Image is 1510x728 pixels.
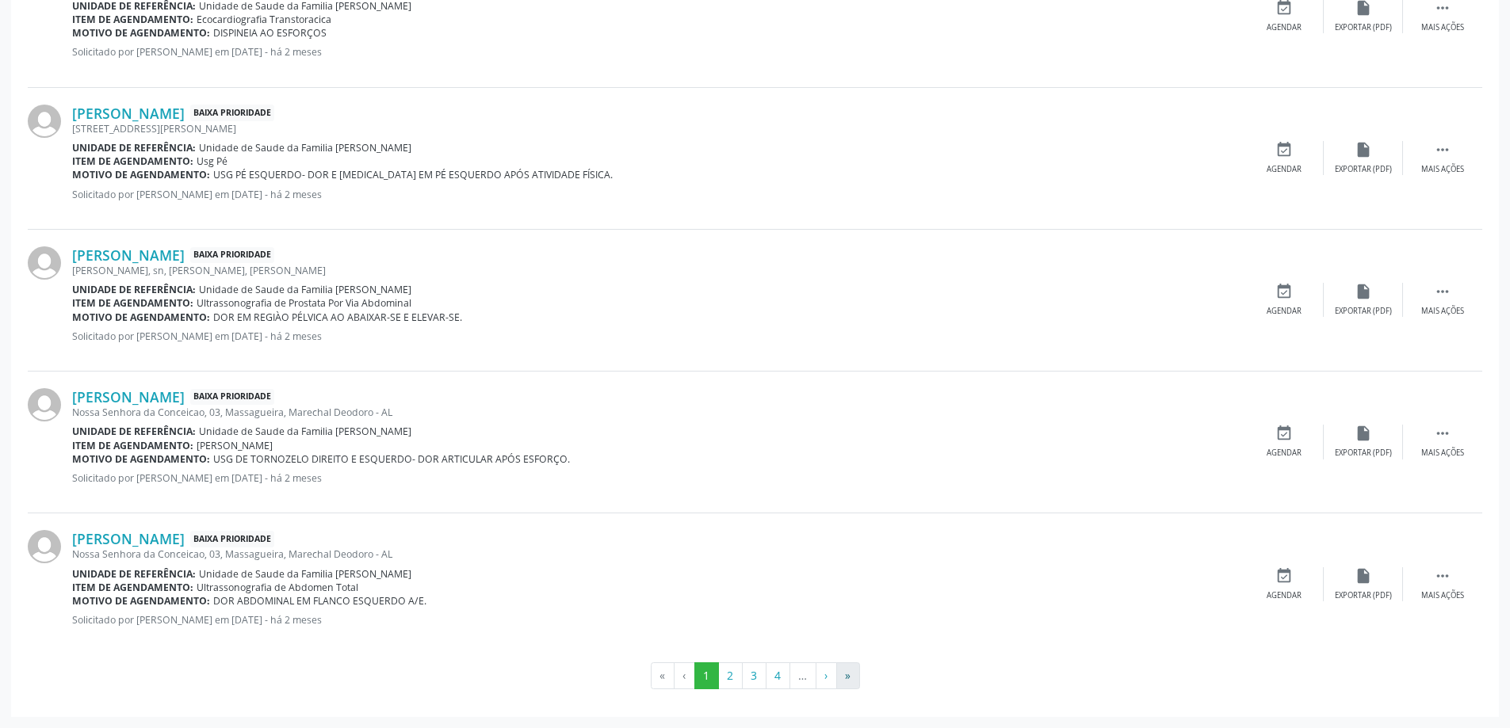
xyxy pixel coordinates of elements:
i: insert_drive_file [1355,283,1372,300]
span: Baixa Prioridade [190,531,274,547]
img: img [28,105,61,138]
span: Unidade de Saude da Familia [PERSON_NAME] [199,425,411,438]
span: Baixa Prioridade [190,389,274,406]
div: Exportar (PDF) [1335,164,1392,175]
span: DISPINEIA AO ESFORÇOS [213,26,327,40]
b: Item de agendamento: [72,439,193,452]
a: [PERSON_NAME] [72,388,185,406]
b: Motivo de agendamento: [72,452,210,466]
a: [PERSON_NAME] [72,246,185,264]
ul: Pagination [28,662,1482,689]
a: [PERSON_NAME] [72,105,185,122]
span: Usg Pé [197,154,227,168]
b: Motivo de agendamento: [72,594,210,608]
i:  [1434,141,1451,158]
div: Mais ações [1421,590,1464,601]
b: Motivo de agendamento: [72,26,210,40]
img: img [28,388,61,421]
button: Go to page 2 [718,662,743,689]
div: Agendar [1267,590,1302,601]
p: Solicitado por [PERSON_NAME] em [DATE] - há 2 meses [72,613,1244,627]
i: event_available [1275,141,1293,158]
span: Ultrassonografia de Prostata Por Via Abdominal [197,296,411,310]
div: Agendar [1267,22,1302,33]
button: Go to next page [816,662,837,689]
div: [STREET_ADDRESS][PERSON_NAME] [72,122,1244,135]
b: Motivo de agendamento: [72,311,210,324]
b: Item de agendamento: [72,581,193,594]
div: Agendar [1267,164,1302,175]
b: Item de agendamento: [72,154,193,168]
b: Unidade de referência: [72,283,196,296]
button: Go to last page [836,662,860,689]
span: Baixa Prioridade [190,247,274,264]
a: [PERSON_NAME] [72,530,185,547]
span: USG DE TORNOZELO DIREITO E ESQUERDO- DOR ARTICULAR APÓS ESFORÇO. [213,452,570,466]
span: [PERSON_NAME] [197,439,273,452]
div: Mais ações [1421,306,1464,317]
i: event_available [1275,283,1293,300]
div: Agendar [1267,448,1302,459]
b: Item de agendamento: [72,13,193,26]
b: Unidade de referência: [72,141,196,154]
img: img [28,246,61,280]
p: Solicitado por [PERSON_NAME] em [DATE] - há 2 meses [72,330,1244,343]
b: Unidade de referência: [72,425,196,438]
i:  [1434,283,1451,300]
span: Unidade de Saude da Familia [PERSON_NAME] [199,141,411,154]
img: img [28,530,61,563]
div: Nossa Senhora da Conceicao, 03, Massagueira, Marechal Deodoro - AL [72,547,1244,561]
span: DOR EM REGIÀO PÉLVICA AO ABAIXAR-SE E ELEVAR-SE. [213,311,462,324]
b: Motivo de agendamento: [72,168,210,181]
b: Unidade de referência: [72,567,196,581]
div: Mais ações [1421,164,1464,175]
i:  [1434,425,1451,442]
div: Exportar (PDF) [1335,22,1392,33]
span: DOR ABDOMINAL EM FLANCO ESQUERDO A/E. [213,594,426,608]
button: Go to page 4 [766,662,790,689]
i: event_available [1275,567,1293,585]
i: event_available [1275,425,1293,442]
div: Exportar (PDF) [1335,590,1392,601]
div: [PERSON_NAME], sn, [PERSON_NAME], [PERSON_NAME] [72,264,1244,277]
button: Go to page 3 [742,662,766,689]
button: Go to page 1 [694,662,719,689]
span: Baixa Prioridade [190,105,274,121]
span: Ecocardiografia Transtoracica [197,13,331,26]
div: Mais ações [1421,448,1464,459]
i: insert_drive_file [1355,425,1372,442]
span: Ultrassonografia de Abdomen Total [197,581,358,594]
span: USG PÉ ESQUERDO- DOR E [MEDICAL_DATA] EM PÉ ESQUERDO APÓS ATIVIDADE FÍSICA. [213,168,613,181]
div: Exportar (PDF) [1335,306,1392,317]
div: Exportar (PDF) [1335,448,1392,459]
p: Solicitado por [PERSON_NAME] em [DATE] - há 2 meses [72,471,1244,485]
div: Agendar [1267,306,1302,317]
i:  [1434,567,1451,585]
p: Solicitado por [PERSON_NAME] em [DATE] - há 2 meses [72,45,1244,59]
i: insert_drive_file [1355,567,1372,585]
p: Solicitado por [PERSON_NAME] em [DATE] - há 2 meses [72,188,1244,201]
div: Nossa Senhora da Conceicao, 03, Massagueira, Marechal Deodoro - AL [72,406,1244,419]
i: insert_drive_file [1355,141,1372,158]
span: Unidade de Saude da Familia [PERSON_NAME] [199,283,411,296]
span: Unidade de Saude da Familia [PERSON_NAME] [199,567,411,581]
div: Mais ações [1421,22,1464,33]
b: Item de agendamento: [72,296,193,310]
